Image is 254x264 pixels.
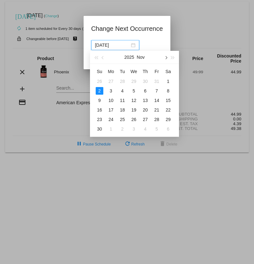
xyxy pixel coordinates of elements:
[117,124,128,134] td: 12/2/2025
[151,77,162,86] td: 10/31/2025
[93,51,100,64] button: Last year (Control + left)
[130,97,138,104] div: 12
[141,116,149,123] div: 27
[94,115,105,124] td: 11/23/2025
[151,86,162,96] td: 11/7/2025
[140,96,151,105] td: 11/13/2025
[162,66,174,77] th: Sat
[95,42,130,49] input: Select date
[128,77,140,86] td: 10/29/2025
[151,115,162,124] td: 11/28/2025
[94,105,105,115] td: 11/16/2025
[151,105,162,115] td: 11/21/2025
[162,51,169,64] button: Next month (PageDown)
[137,51,145,64] button: Nov
[130,125,138,133] div: 3
[117,66,128,77] th: Tue
[128,96,140,105] td: 11/12/2025
[94,124,105,134] td: 11/30/2025
[107,87,115,95] div: 3
[162,124,174,134] td: 12/6/2025
[117,96,128,105] td: 11/11/2025
[94,77,105,86] td: 10/26/2025
[100,51,106,64] button: Previous month (PageUp)
[162,96,174,105] td: 11/15/2025
[153,78,161,85] div: 31
[141,87,149,95] div: 6
[164,116,172,123] div: 29
[140,86,151,96] td: 11/6/2025
[96,116,103,123] div: 23
[91,24,163,34] h1: Change Next Occurrence
[153,87,161,95] div: 7
[128,115,140,124] td: 11/26/2025
[96,125,103,133] div: 30
[119,116,126,123] div: 25
[151,124,162,134] td: 12/5/2025
[153,116,161,123] div: 28
[162,115,174,124] td: 11/29/2025
[130,116,138,123] div: 26
[117,77,128,86] td: 10/28/2025
[96,78,103,85] div: 26
[151,96,162,105] td: 11/14/2025
[140,115,151,124] td: 11/27/2025
[107,97,115,104] div: 10
[105,115,117,124] td: 11/24/2025
[164,125,172,133] div: 6
[141,125,149,133] div: 4
[94,86,105,96] td: 11/2/2025
[124,51,134,64] button: 2025
[162,77,174,86] td: 11/1/2025
[140,66,151,77] th: Thu
[96,87,103,95] div: 2
[153,106,161,114] div: 21
[96,106,103,114] div: 16
[107,116,115,123] div: 24
[153,125,161,133] div: 5
[162,86,174,96] td: 11/8/2025
[128,124,140,134] td: 12/3/2025
[107,78,115,85] div: 27
[164,106,172,114] div: 22
[117,115,128,124] td: 11/25/2025
[128,66,140,77] th: Wed
[94,66,105,77] th: Sun
[128,105,140,115] td: 11/19/2025
[151,66,162,77] th: Fri
[119,78,126,85] div: 28
[119,97,126,104] div: 11
[119,125,126,133] div: 2
[105,124,117,134] td: 12/1/2025
[105,77,117,86] td: 10/27/2025
[141,97,149,104] div: 13
[153,97,161,104] div: 14
[96,97,103,104] div: 9
[107,106,115,114] div: 17
[117,105,128,115] td: 11/18/2025
[164,87,172,95] div: 8
[107,125,115,133] div: 1
[105,86,117,96] td: 11/3/2025
[141,78,149,85] div: 30
[94,96,105,105] td: 11/9/2025
[128,86,140,96] td: 11/5/2025
[162,105,174,115] td: 11/22/2025
[130,106,138,114] div: 19
[119,87,126,95] div: 4
[164,78,172,85] div: 1
[140,124,151,134] td: 12/4/2025
[117,86,128,96] td: 11/4/2025
[130,87,138,95] div: 5
[105,96,117,105] td: 11/10/2025
[141,106,149,114] div: 20
[119,106,126,114] div: 18
[105,105,117,115] td: 11/17/2025
[164,97,172,104] div: 15
[130,78,138,85] div: 29
[105,66,117,77] th: Mon
[140,105,151,115] td: 11/20/2025
[140,77,151,86] td: 10/30/2025
[169,51,176,64] button: Next year (Control + right)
